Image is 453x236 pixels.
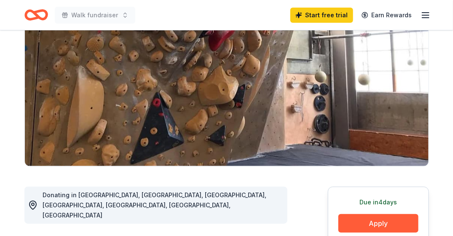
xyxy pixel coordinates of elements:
button: Apply [338,214,418,233]
div: Due in 4 days [338,197,418,207]
a: Start free trial [290,8,353,23]
span: Donating in [GEOGRAPHIC_DATA], [GEOGRAPHIC_DATA], [GEOGRAPHIC_DATA], [GEOGRAPHIC_DATA], [GEOGRAPH... [43,191,267,219]
img: Image for Movement Gyms [25,5,429,166]
button: Walk fundraiser [55,7,135,24]
a: Earn Rewards [357,8,417,23]
a: Home [24,5,48,25]
span: Walk fundraiser [72,10,118,20]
